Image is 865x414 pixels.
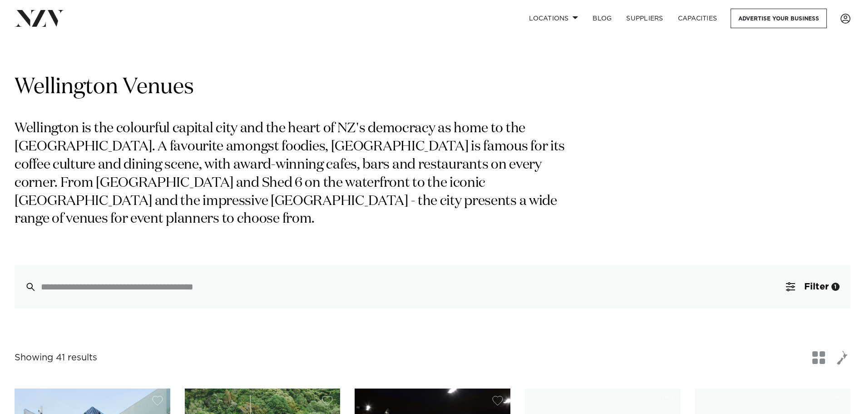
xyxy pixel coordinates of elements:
[585,9,619,28] a: BLOG
[671,9,725,28] a: Capacities
[15,351,97,365] div: Showing 41 results
[831,283,840,291] div: 1
[775,265,850,309] button: Filter1
[15,120,576,229] p: Wellington is the colourful capital city and the heart of NZ's democracy as home to the [GEOGRAPH...
[731,9,827,28] a: Advertise your business
[619,9,670,28] a: SUPPLIERS
[15,10,64,26] img: nzv-logo.png
[804,282,829,291] span: Filter
[522,9,585,28] a: Locations
[15,73,850,102] h1: Wellington Venues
